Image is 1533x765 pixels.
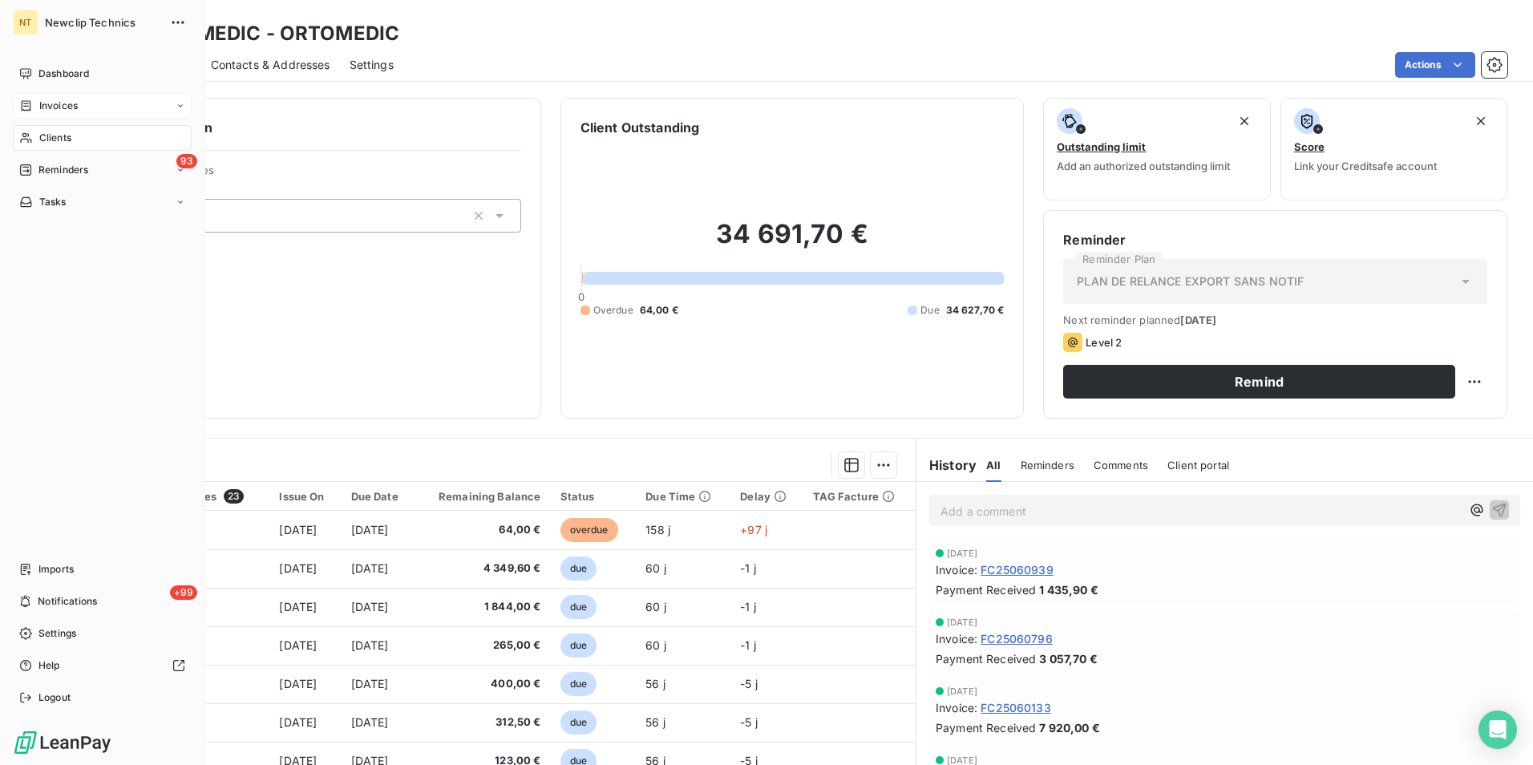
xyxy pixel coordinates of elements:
[1395,52,1475,78] button: Actions
[593,303,633,318] span: Overdue
[981,699,1051,716] span: FC25060133
[279,715,317,729] span: [DATE]
[425,714,540,731] span: 312,50 €
[936,581,1036,598] span: Payment Received
[1167,459,1229,472] span: Client portal
[986,459,1001,472] span: All
[740,677,758,690] span: -5 j
[560,490,627,503] div: Status
[645,490,721,503] div: Due Time
[560,518,618,542] span: overdue
[740,600,756,613] span: -1 j
[38,594,97,609] span: Notifications
[1086,336,1122,349] span: Level 2
[1063,230,1487,249] h6: Reminder
[351,677,389,690] span: [DATE]
[1043,98,1270,200] button: Outstanding limitAdd an authorized outstanding limit
[640,303,678,318] span: 64,00 €
[740,523,767,536] span: +97 j
[578,290,584,303] span: 0
[425,490,540,503] div: Remaining Balance
[351,561,389,575] span: [DATE]
[141,19,399,48] h3: ORTOMEDIC - ORTOMEDIC
[39,195,67,209] span: Tasks
[425,561,540,577] span: 4 349,60 €
[981,561,1054,578] span: FC25060939
[947,548,977,558] span: [DATE]
[813,490,906,503] div: TAG Facture
[947,686,977,696] span: [DATE]
[981,630,1053,647] span: FC25060796
[211,57,330,73] span: Contacts & Addresses
[645,638,666,652] span: 60 j
[350,57,394,73] span: Settings
[740,638,756,652] span: -1 j
[38,163,88,177] span: Reminders
[560,710,597,735] span: due
[279,677,317,690] span: [DATE]
[936,630,977,647] span: Invoice :
[580,218,1005,266] h2: 34 691,70 €
[39,131,71,145] span: Clients
[1063,365,1455,399] button: Remind
[425,599,540,615] span: 1 844,00 €
[645,561,666,575] span: 60 j
[1180,314,1216,326] span: [DATE]
[1057,160,1230,172] span: Add an authorized outstanding limit
[13,189,192,215] a: Tasks
[13,61,192,87] a: Dashboard
[38,658,60,673] span: Help
[645,715,665,729] span: 56 j
[1021,459,1074,472] span: Reminders
[560,595,597,619] span: due
[560,557,597,581] span: due
[560,672,597,696] span: due
[176,154,197,168] span: 93
[13,93,192,119] a: Invoices
[38,690,71,705] span: Logout
[936,561,977,578] span: Invoice :
[947,755,977,765] span: [DATE]
[279,600,317,613] span: [DATE]
[351,600,389,613] span: [DATE]
[45,16,160,29] span: Newclip Technics
[1280,98,1507,200] button: ScoreLink your Creditsafe account
[936,650,1036,667] span: Payment Received
[645,677,665,690] span: 56 j
[936,719,1036,736] span: Payment Received
[1063,314,1487,326] span: Next reminder planned
[13,557,192,582] a: Imports
[946,303,1005,318] span: 34 627,70 €
[1057,140,1146,153] span: Outstanding limit
[916,455,977,475] h6: History
[129,164,521,186] span: Client Properties
[645,523,670,536] span: 158 j
[39,99,78,113] span: Invoices
[201,208,214,223] input: Add a tag
[351,638,389,652] span: [DATE]
[279,561,317,575] span: [DATE]
[351,523,389,536] span: [DATE]
[740,561,756,575] span: -1 j
[740,490,794,503] div: Delay
[1478,710,1517,749] div: Open Intercom Messenger
[1094,459,1148,472] span: Comments
[13,621,192,646] a: Settings
[1077,273,1304,289] span: PLAN DE RELANCE EXPORT SANS NOTIF
[13,157,192,183] a: 93Reminders
[38,626,76,641] span: Settings
[38,67,89,81] span: Dashboard
[1039,581,1098,598] span: 1 435,90 €
[645,600,666,613] span: 60 j
[1039,650,1098,667] span: 3 057,70 €
[279,638,317,652] span: [DATE]
[13,653,192,678] a: Help
[560,633,597,658] span: due
[936,699,977,716] span: Invoice :
[97,118,521,137] h6: Client information
[920,303,939,318] span: Due
[13,730,112,755] img: Logo LeanPay
[740,715,758,729] span: -5 j
[351,490,406,503] div: Due Date
[425,637,540,654] span: 265,00 €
